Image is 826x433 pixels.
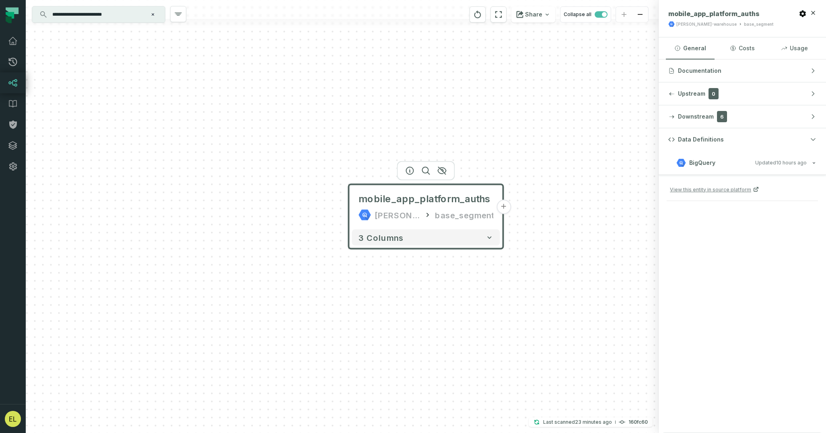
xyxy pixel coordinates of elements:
h4: 160fc60 [628,420,648,425]
p: Last scanned [543,418,612,426]
span: mobile_app_platform_auths [668,10,760,18]
img: avatar of Eddie Lam [5,411,21,427]
span: Downstream [678,113,714,121]
div: base_segment [435,209,494,222]
relative-time: Oct 6, 2025, 12:08 PM EDT [575,419,612,425]
button: BigQueryUpdated[DATE] 1:01:45 AM [668,157,816,168]
span: Updated [755,160,807,166]
button: Documentation [659,60,826,82]
span: 6 [717,111,727,122]
button: Upstream0 [659,82,826,105]
button: General [666,37,715,59]
button: Costs [718,37,766,59]
button: Downstream6 [659,105,826,128]
button: Data Definitions [659,128,826,151]
span: Upstream [678,90,705,98]
span: Data Definitions [678,135,724,144]
span: 0 [709,88,719,99]
button: Usage [770,37,819,59]
button: Last scanned[DATE] 12:08:31 PM160fc60 [529,417,653,427]
button: Share [511,6,555,23]
div: juul-warehouse [375,209,420,222]
div: juul-warehouse [676,21,737,27]
div: base_segment [744,21,773,27]
button: zoom out [632,7,648,23]
relative-time: Oct 6, 2025, 1:01 AM EDT [776,160,807,166]
span: 3 columns [358,233,404,242]
span: BigQuery [689,159,715,167]
button: Collapse all [560,6,611,23]
span: mobile_app_platform_auths [358,193,490,205]
button: Clear search query [149,10,157,18]
span: View this entity in source platform [670,186,751,193]
span: Documentation [678,67,721,75]
div: BigQueryUpdated[DATE] 1:01:45 AM [659,175,826,214]
a: View this entity in source platform [670,183,759,196]
button: + [496,200,511,214]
